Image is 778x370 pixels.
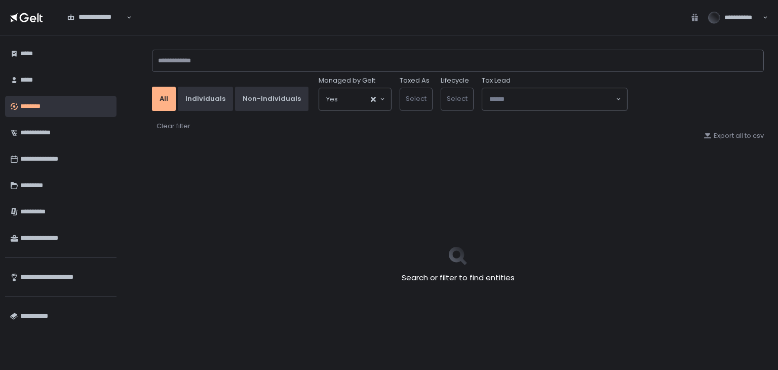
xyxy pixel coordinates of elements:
[338,94,370,104] input: Search for option
[402,272,515,284] h2: Search or filter to find entities
[319,76,375,85] span: Managed by Gelt
[441,76,469,85] label: Lifecycle
[482,88,627,110] div: Search for option
[489,94,615,104] input: Search for option
[243,94,301,103] div: Non-Individuals
[235,87,308,111] button: Non-Individuals
[447,94,468,103] span: Select
[406,94,426,103] span: Select
[185,94,225,103] div: Individuals
[704,131,764,140] button: Export all to csv
[61,7,132,28] div: Search for option
[160,94,168,103] div: All
[178,87,233,111] button: Individuals
[156,121,191,131] button: Clear filter
[152,87,176,111] button: All
[482,76,511,85] span: Tax Lead
[319,88,391,110] div: Search for option
[400,76,430,85] label: Taxed As
[326,94,338,104] span: Yes
[157,122,190,131] div: Clear filter
[67,22,126,32] input: Search for option
[371,97,376,102] button: Clear Selected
